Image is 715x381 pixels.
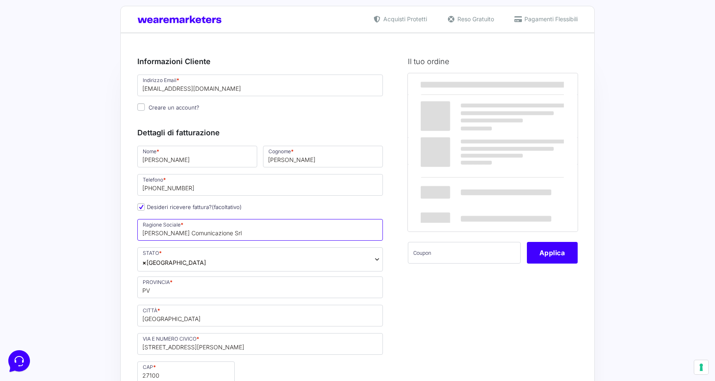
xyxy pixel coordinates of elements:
span: Trova una risposta [13,103,65,110]
h2: Ciao da Marketers 👋 [7,7,140,20]
button: Applica [527,242,578,264]
input: VIA E NUMERO CIVICO * [137,333,383,355]
img: dark [27,47,43,63]
span: Pagamenti Flessibili [522,15,578,23]
span: Reso Gratuito [455,15,494,23]
iframe: Customerly Messenger Launcher [7,349,32,374]
span: Inizia una conversazione [54,75,123,82]
button: Le tue preferenze relative al consenso per le tecnologie di tracciamento [694,360,708,374]
p: Messaggi [72,279,94,286]
h3: Informazioni Cliente [137,56,383,67]
span: Acquisti Protetti [381,15,427,23]
h3: Dettagli di fatturazione [137,127,383,138]
span: Italia [137,247,383,271]
input: Ragione Sociale * [137,219,383,241]
th: Totale [408,164,506,231]
span: (facoltativo) [212,204,242,210]
span: × [142,258,146,267]
button: Messaggi [58,267,109,286]
input: CITTÀ * [137,305,383,326]
input: Nome * [137,146,257,167]
img: dark [13,47,30,63]
input: Telefono * [137,174,383,196]
button: Aiuto [109,267,160,286]
a: Apri Centro Assistenza [89,103,153,110]
span: Creare un account? [149,104,199,111]
input: PROVINCIA * [137,276,383,298]
p: Aiuto [128,279,140,286]
input: Creare un account? [137,103,145,111]
th: Subtotale [505,73,578,95]
input: Indirizzo Email * [137,75,383,96]
input: Coupon [408,242,521,264]
button: Inizia una conversazione [13,70,153,87]
span: Le tue conversazioni [13,33,71,40]
input: Cerca un articolo... [19,121,136,129]
button: Home [7,267,58,286]
h3: Il tuo ordine [408,56,578,67]
th: Subtotale [408,138,506,164]
th: Prodotto [408,73,506,95]
img: dark [40,47,57,63]
input: Cognome * [263,146,383,167]
p: Home [25,279,39,286]
label: Desideri ricevere fattura? [137,204,242,210]
span: Italia [142,258,206,267]
input: Desideri ricevere fattura?(facoltativo) [137,203,145,211]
